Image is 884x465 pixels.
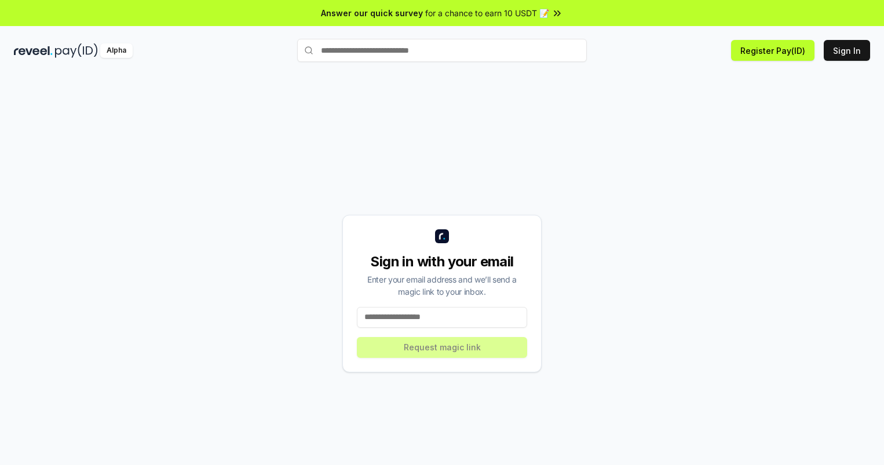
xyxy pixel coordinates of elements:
img: reveel_dark [14,43,53,58]
img: logo_small [435,229,449,243]
button: Sign In [824,40,870,61]
button: Register Pay(ID) [731,40,814,61]
span: Answer our quick survey [321,7,423,19]
img: pay_id [55,43,98,58]
div: Alpha [100,43,133,58]
span: for a chance to earn 10 USDT 📝 [425,7,549,19]
div: Enter your email address and we’ll send a magic link to your inbox. [357,273,527,298]
div: Sign in with your email [357,252,527,271]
